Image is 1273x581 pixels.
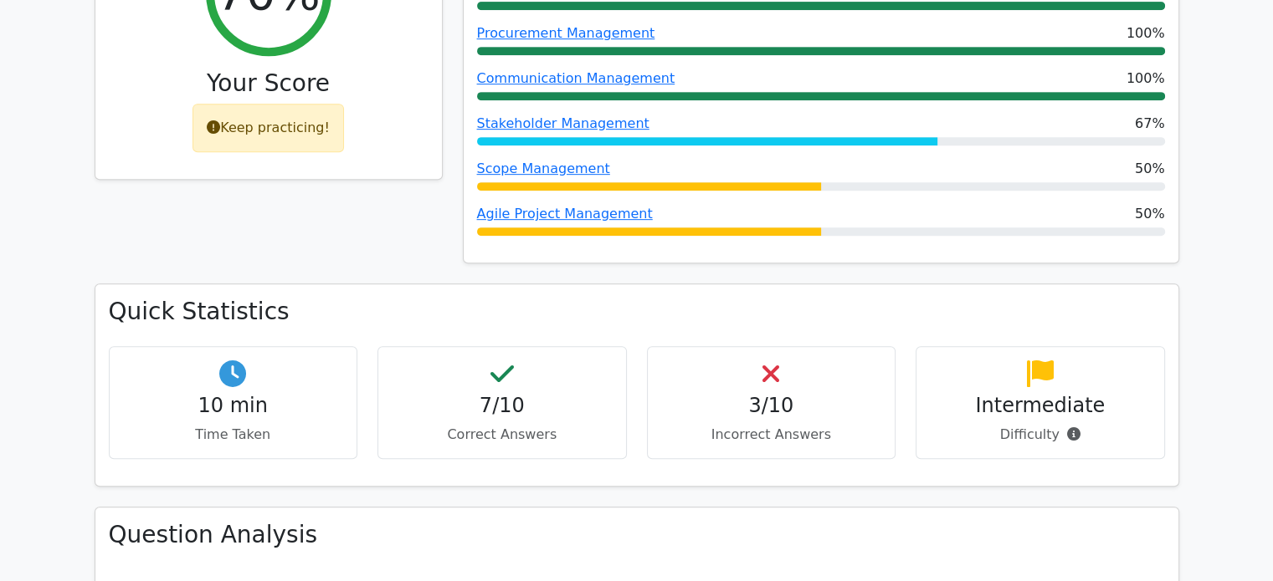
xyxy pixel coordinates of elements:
[661,394,882,418] h4: 3/10
[477,25,655,41] a: Procurement Management
[930,425,1151,445] p: Difficulty
[1135,159,1165,179] span: 50%
[392,394,613,418] h4: 7/10
[1135,114,1165,134] span: 67%
[477,70,675,86] a: Communication Management
[392,425,613,445] p: Correct Answers
[477,115,649,131] a: Stakeholder Management
[477,206,653,222] a: Agile Project Management
[1135,204,1165,224] span: 50%
[1127,69,1165,89] span: 100%
[123,394,344,418] h4: 10 min
[109,298,1165,326] h3: Quick Statistics
[477,161,610,176] a: Scope Management
[661,425,882,445] p: Incorrect Answers
[1127,23,1165,43] span: 100%
[123,425,344,445] p: Time Taken
[192,104,344,152] div: Keep practicing!
[930,394,1151,418] h4: Intermediate
[109,521,1165,549] h3: Question Analysis
[109,69,429,98] h3: Your Score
